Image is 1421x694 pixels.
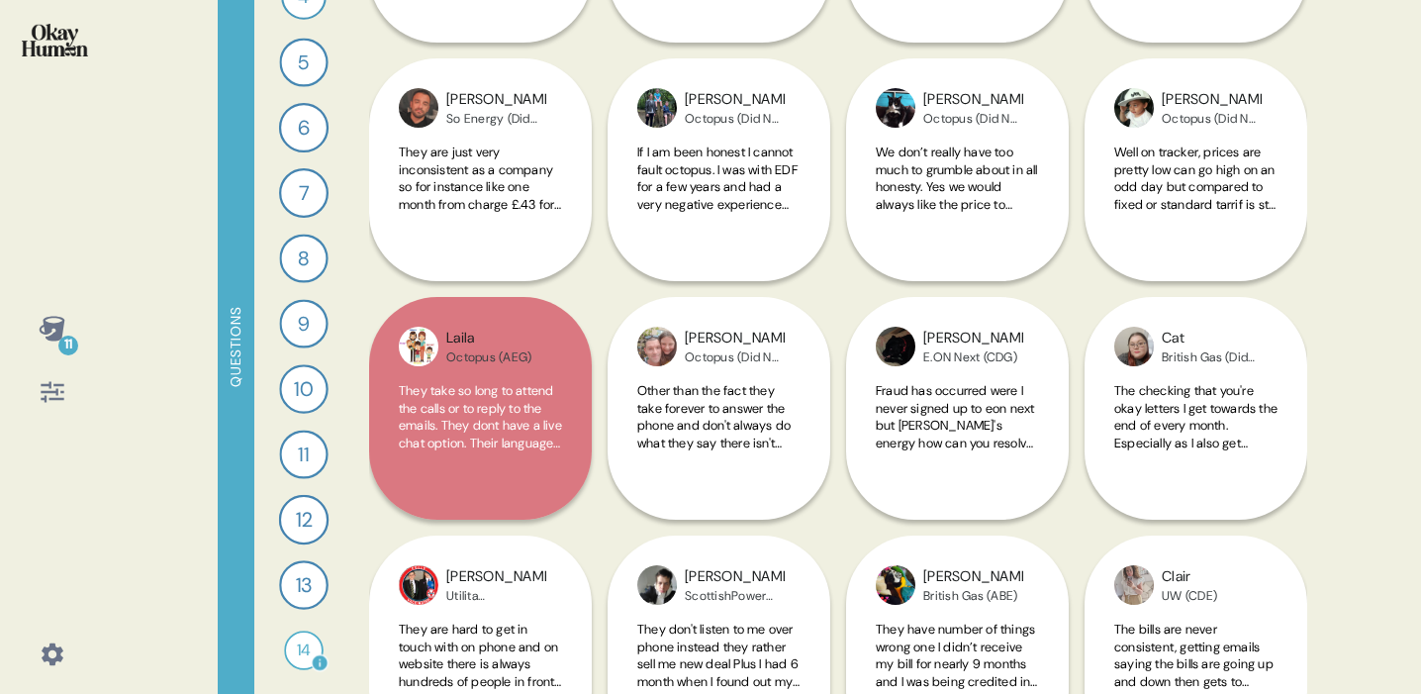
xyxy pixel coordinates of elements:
img: profilepic_24442292598715065.jpg [637,327,677,366]
img: profilepic_25662174283430419.jpg [876,565,915,605]
div: So Energy (Did Not Answer) [446,111,546,127]
div: 7 [279,168,329,218]
img: profilepic_24320105464284517.jpg [876,88,915,128]
img: okayhuman.3b1b6348.png [22,24,88,56]
div: British Gas (ABE) [923,588,1023,604]
span: Well on tracker, prices are pretty low can go high on an odd day but compared to fixed or standar... [1114,144,1277,282]
div: 13 [279,560,329,610]
span: They are just very inconsistent as a company so for instance like one month from charge £.43 for ... [399,144,562,299]
div: [PERSON_NAME] [923,328,1023,349]
div: 10 [279,364,328,413]
span: They take so long to attend the calls or to reply to the emails. They dont have a live chat optio... [399,382,562,538]
div: [PERSON_NAME] [923,89,1023,111]
img: profilepic_24383964654595475.jpg [1114,88,1154,128]
div: Utilita ([PERSON_NAME]) [446,588,546,604]
div: Clair [1162,566,1217,588]
div: 5 [279,38,328,86]
div: Octopus (Did Not Answer) [1162,111,1262,127]
img: profilepic_30863217463326137.jpg [637,88,677,128]
span: The checking that you're okay letters I get towards the end of every month. Especially as I also ... [1114,382,1278,521]
div: Octopus (Did Not Answer) [685,349,785,365]
div: 6 [279,103,329,152]
img: profilepic_24406008722389650.jpg [399,88,438,128]
div: 14 [284,631,324,670]
div: 11 [58,336,78,355]
span: We don’t really have too much to grumble about in all honesty. Yes we would always like the price... [876,144,1038,299]
div: [PERSON_NAME] [1162,89,1262,111]
span: Fraud has occurred were I never signed up to eon next but [PERSON_NAME]'s energy how can you reso... [876,382,1034,521]
div: 11 [279,430,328,478]
img: profilepic_24359059403736870.jpg [1114,327,1154,366]
div: [PERSON_NAME] [685,566,785,588]
img: profilepic_24369992942631660.jpg [876,327,915,366]
div: UW (CDE) [1162,588,1217,604]
div: Octopus (AEG) [446,349,531,365]
div: Laila [446,328,531,349]
div: Cat [1162,328,1262,349]
img: profilepic_24268223266171826.jpg [399,565,438,605]
div: 12 [279,495,329,545]
div: British Gas (Did Not Answer) [1162,349,1262,365]
div: [PERSON_NAME] [685,89,785,111]
div: 9 [279,299,328,347]
div: [PERSON_NAME] [685,328,785,349]
div: ScottishPower (ABE) [685,588,785,604]
div: [PERSON_NAME] [446,89,546,111]
div: [PERSON_NAME] [923,566,1023,588]
div: 8 [279,234,328,282]
div: Octopus (Did Not Answer) [685,111,785,127]
span: If I am been honest I cannot fault octopus. I was with EDF for a few years and had a very negativ... [637,144,800,299]
div: [PERSON_NAME] [446,566,546,588]
div: Octopus (Did Not Answer) [923,111,1023,127]
div: E.ON Next (CDG) [923,349,1023,365]
span: Other than the fact they take forever to answer the phone and don't always do what they say there... [637,382,792,521]
img: profilepic_24390687517224744.jpg [637,565,677,605]
img: profilepic_24395719963451879.jpg [399,327,438,366]
img: profilepic_24405104469178081.jpg [1114,565,1154,605]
